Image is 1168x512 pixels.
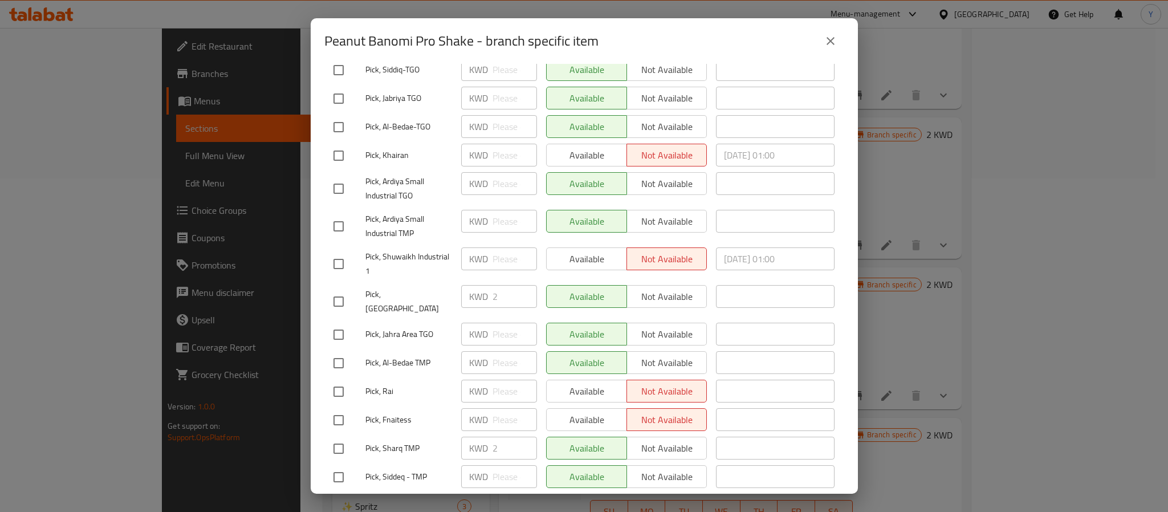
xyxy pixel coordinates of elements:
input: Please enter price [493,408,537,431]
p: KWD [469,177,488,190]
span: Pick, Ardiya Small Industrial TMP [365,212,452,241]
p: KWD [469,413,488,426]
p: KWD [469,252,488,266]
input: Please enter price [493,380,537,403]
span: Pick, Fnaitess [365,413,452,427]
span: Pick, Al-Bedae TMP [365,356,452,370]
input: Please enter price [493,247,537,270]
input: Please enter price [493,465,537,488]
p: KWD [469,63,488,76]
span: Pick, [GEOGRAPHIC_DATA] [365,287,452,316]
p: KWD [469,91,488,105]
p: KWD [469,384,488,398]
h2: Peanut Banomi Pro Shake - branch specific item [324,32,599,50]
span: Pick, Ardiya Small Industrial TGO [365,174,452,203]
input: Please enter price [493,210,537,233]
p: KWD [469,120,488,133]
input: Please enter price [493,58,537,81]
p: KWD [469,470,488,483]
span: Pick, Shuwaikh Industrial 1 [365,250,452,278]
button: close [817,27,844,55]
input: Please enter price [493,285,537,308]
p: KWD [469,148,488,162]
span: Pick, Jabriya TGO [365,91,452,105]
input: Please enter price [493,323,537,346]
span: Pick, Khairan [365,148,452,162]
p: KWD [469,290,488,303]
input: Please enter price [493,87,537,109]
span: Pick, Siddeq - TMP [365,470,452,484]
p: KWD [469,214,488,228]
p: KWD [469,356,488,369]
input: Please enter price [493,172,537,195]
input: Please enter price [493,144,537,166]
input: Please enter price [493,115,537,138]
input: Please enter price [493,437,537,460]
span: Pick, Rai [365,384,452,399]
p: KWD [469,441,488,455]
span: Pick, Jahra Area TGO [365,327,452,342]
input: Please enter price [493,351,537,374]
p: KWD [469,327,488,341]
span: Pick, Siddiq-TGO [365,63,452,77]
span: Pick, Sharq TMP [365,441,452,456]
span: Pick, Al-Bedae-TGO [365,120,452,134]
